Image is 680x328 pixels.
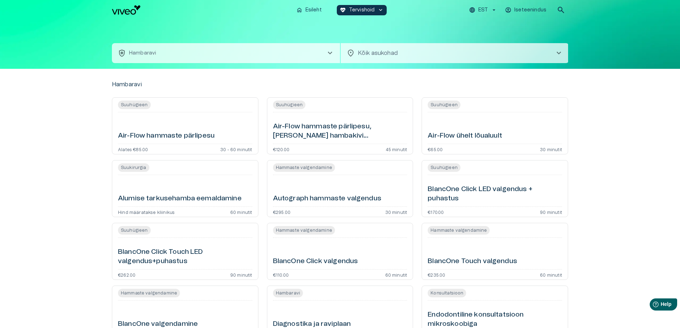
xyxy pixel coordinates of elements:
[118,164,149,171] span: Suukirurgia
[555,49,563,57] span: chevron_right
[273,272,289,277] p: €110.00
[118,49,126,57] span: health_and_safety
[230,272,252,277] p: 90 minutit
[273,210,290,214] p: €295.00
[273,122,407,141] h6: Air-Flow hammaste pärlipesu, [PERSON_NAME] hambakivi eemaldamiseta
[478,6,488,14] p: EST
[118,210,175,214] p: Hind määratakse kliinikus
[386,147,407,151] p: 45 minutit
[273,227,335,234] span: Hammaste valgendamine
[118,102,151,108] span: Suuhügieen
[504,5,548,15] button: Iseteenindus
[273,290,303,296] span: Hambaravi
[624,296,680,316] iframe: Help widget launcher
[112,5,290,15] a: Navigate to homepage
[358,49,543,57] p: Kõik asukohad
[340,7,346,13] span: ecg_heart
[385,210,407,214] p: 30 minutit
[346,49,355,57] span: location_on
[428,290,466,296] span: Konsultatsioon
[428,131,502,141] h6: Air-Flow ühelt lõualuult
[267,160,413,217] a: Open service booking details
[468,5,498,15] button: EST
[428,102,460,108] span: Suuhügieen
[377,7,384,13] span: keyboard_arrow_down
[428,147,443,151] p: €65.00
[428,164,460,171] span: Suuhügieen
[273,194,381,204] h6: Autograph hammaste valgendus
[118,227,151,234] span: Suuhügieen
[112,80,142,89] p: Hambaravi
[118,272,135,277] p: €262.00
[422,160,568,217] a: Open service booking details
[273,102,306,108] span: Suuhügieen
[428,185,562,204] h6: BlancOne Click LED valgendus + puhastus
[112,5,140,15] img: Viveo logo
[273,147,289,151] p: €120.00
[267,223,413,280] a: Open service booking details
[422,223,568,280] a: Open service booking details
[305,6,322,14] p: Esileht
[540,147,562,151] p: 30 minutit
[118,194,242,204] h6: Alumise tarkusehamba eemaldamine
[118,290,180,296] span: Hammaste valgendamine
[273,164,335,171] span: Hammaste valgendamine
[118,131,215,141] h6: Air-Flow hammaste pärlipesu
[112,97,258,154] a: Open service booking details
[385,272,407,277] p: 60 minutit
[273,257,358,266] h6: BlancOne Click valgendus
[230,210,252,214] p: 60 minutit
[428,272,445,277] p: €235.00
[293,5,325,15] button: homeEsileht
[267,97,413,154] a: Open service booking details
[118,147,148,151] p: Alates €85.00
[540,272,562,277] p: 60 minutit
[296,7,303,13] span: home
[428,210,444,214] p: €170.00
[428,227,490,234] span: Hammaste valgendamine
[557,6,565,14] span: search
[349,6,375,14] p: Tervishoid
[514,6,546,14] p: Iseteenindus
[129,50,156,57] p: Hambaravi
[540,210,562,214] p: 90 minutit
[220,147,252,151] p: 30 - 60 minutit
[326,49,334,57] span: chevron_right
[112,160,258,217] a: Open service booking details
[428,257,517,266] h6: BlancOne Touch valgendus
[112,223,258,280] a: Open service booking details
[337,5,387,15] button: ecg_heartTervishoidkeyboard_arrow_down
[554,3,568,17] button: open search modal
[112,43,340,63] button: health_and_safetyHambaravichevron_right
[118,247,252,266] h6: BlancOne Click Touch LED valgendus+puhastus
[422,97,568,154] a: Open service booking details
